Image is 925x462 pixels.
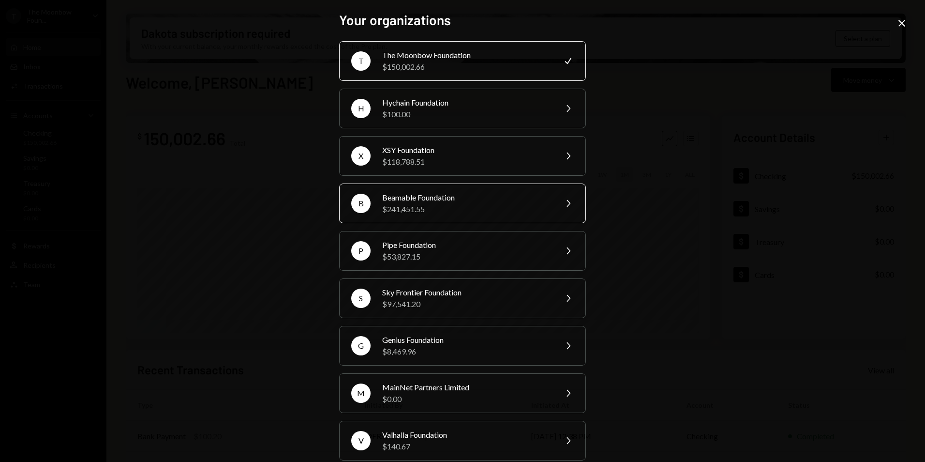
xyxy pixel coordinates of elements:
button: SSky Frontier Foundation$97,541.20 [339,278,586,318]
div: $97,541.20 [382,298,551,310]
button: BBeamable Foundation$241,451.55 [339,184,586,223]
div: Hychain Foundation [382,97,551,108]
div: Beamable Foundation [382,192,551,203]
div: Valhalla Foundation [382,429,551,441]
div: $100.00 [382,108,551,120]
div: X [351,146,371,166]
div: $150,002.66 [382,61,551,73]
h2: Your organizations [339,11,586,30]
div: P [351,241,371,261]
div: Pipe Foundation [382,239,551,251]
div: Sky Frontier Foundation [382,287,551,298]
div: G [351,336,371,355]
div: $140.67 [382,441,551,452]
div: M [351,384,371,403]
div: The Moonbow Foundation [382,49,551,61]
button: VValhalla Foundation$140.67 [339,421,586,461]
div: $53,827.15 [382,251,551,262]
div: Genius Foundation [382,334,551,346]
button: PPipe Foundation$53,827.15 [339,231,586,271]
div: T [351,51,371,71]
button: MMainNet Partners Limited$0.00 [339,373,586,413]
div: $8,469.96 [382,346,551,357]
button: TThe Moonbow Foundation$150,002.66 [339,41,586,81]
button: HHychain Foundation$100.00 [339,89,586,128]
div: B [351,194,371,213]
div: $241,451.55 [382,203,551,215]
div: XSY Foundation [382,144,551,156]
div: $0.00 [382,393,551,405]
div: $118,788.51 [382,156,551,168]
button: XXSY Foundation$118,788.51 [339,136,586,176]
div: V [351,431,371,450]
div: H [351,99,371,118]
div: S [351,289,371,308]
div: MainNet Partners Limited [382,382,551,393]
button: GGenius Foundation$8,469.96 [339,326,586,366]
